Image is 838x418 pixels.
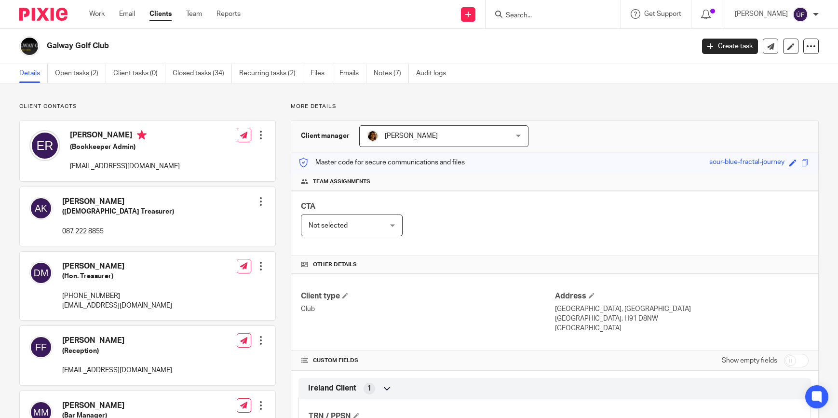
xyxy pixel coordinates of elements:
p: More details [291,103,819,110]
p: [PERSON_NAME] [735,9,788,19]
a: Team [186,9,202,19]
img: Logo.png [19,36,40,56]
h3: Client manager [301,131,350,141]
a: Client tasks (0) [113,64,165,83]
h4: [PERSON_NAME] [62,197,174,207]
img: svg%3E [29,336,53,359]
span: Ireland Client [308,383,356,393]
h5: (Reception) [62,346,172,356]
p: Client contacts [19,103,276,110]
a: Closed tasks (34) [173,64,232,83]
h4: [PERSON_NAME] [62,336,172,346]
a: Clients [149,9,172,19]
a: Reports [216,9,241,19]
span: Get Support [644,11,681,17]
span: 1 [367,384,371,393]
span: Other details [313,261,357,269]
a: Emails [339,64,366,83]
a: Notes (7) [374,64,409,83]
label: Show empty fields [722,356,777,365]
i: Primary [137,130,147,140]
a: Audit logs [416,64,453,83]
h4: Client type [301,291,554,301]
p: [EMAIL_ADDRESS][DOMAIN_NAME] [70,162,180,171]
a: Work [89,9,105,19]
p: [EMAIL_ADDRESS][DOMAIN_NAME] [62,301,172,310]
h2: Galway Golf Club [47,41,559,51]
p: 087 222 8855 [62,227,174,236]
span: CTA [301,202,315,210]
h5: (Hon. Treasurer) [62,271,172,281]
p: [GEOGRAPHIC_DATA] [555,324,809,333]
p: Club [301,304,554,314]
img: svg%3E [29,130,60,161]
input: Search [505,12,592,20]
h4: [PERSON_NAME] [62,401,172,411]
p: [GEOGRAPHIC_DATA], H91 D8NW [555,314,809,324]
span: Team assignments [313,178,370,186]
img: svg%3E [29,197,53,220]
a: Open tasks (2) [55,64,106,83]
p: [PHONE_NUMBER] [62,291,172,301]
img: svg%3E [793,7,808,22]
span: [PERSON_NAME] [385,133,438,139]
img: Pixie [19,8,68,21]
div: sour-blue-fractal-journey [709,157,784,168]
p: [GEOGRAPHIC_DATA], [GEOGRAPHIC_DATA] [555,304,809,314]
span: Not selected [309,222,348,229]
a: Create task [702,39,758,54]
a: Files [311,64,332,83]
h4: Address [555,291,809,301]
a: Recurring tasks (2) [239,64,303,83]
img: svg%3E [29,261,53,284]
p: Master code for secure communications and files [298,158,465,167]
p: [EMAIL_ADDRESS][DOMAIN_NAME] [62,365,172,375]
a: Details [19,64,48,83]
h4: [PERSON_NAME] [62,261,172,271]
h5: ([DEMOGRAPHIC_DATA] Treasurer) [62,207,174,216]
h4: [PERSON_NAME] [70,130,180,142]
h5: (Bookkeeper Admin) [70,142,180,152]
img: Arvinder.jpeg [367,130,378,142]
h4: CUSTOM FIELDS [301,357,554,364]
a: Email [119,9,135,19]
